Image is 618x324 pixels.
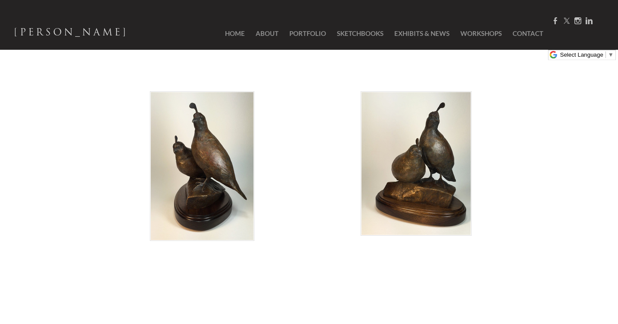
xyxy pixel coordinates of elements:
[212,17,249,50] a: Home
[285,17,330,50] a: Portfolio
[552,17,559,25] a: Facebook
[574,17,581,25] a: Instagram
[560,51,614,58] a: Select Language​
[251,17,283,50] a: About
[333,17,388,50] a: SketchBooks
[150,91,254,241] img: bronze Gambel's quail couple sculpture
[456,17,506,50] a: Workshops
[390,17,454,50] a: Exhibits & News
[560,51,603,58] span: Select Language
[508,17,543,50] a: Contact
[586,17,593,25] a: Linkedin
[361,91,472,236] img: Gambel's quail sculpture
[563,17,570,25] a: Twitter
[14,24,128,43] a: [PERSON_NAME]
[608,51,614,58] span: ▼
[14,25,128,40] span: [PERSON_NAME]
